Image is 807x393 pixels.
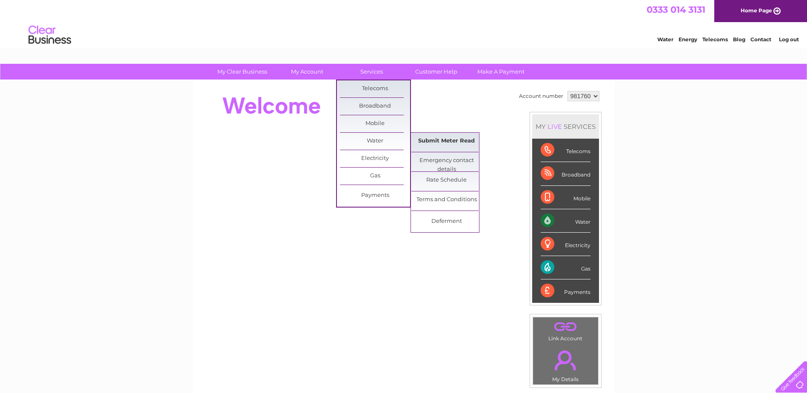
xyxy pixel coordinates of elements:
a: Make A Payment [466,64,536,80]
div: LIVE [546,122,564,131]
div: Electricity [541,233,590,256]
img: logo.png [28,22,71,48]
td: My Details [533,343,599,385]
a: Customer Help [401,64,471,80]
a: Payments [340,187,410,204]
a: Terms and Conditions [411,191,482,208]
a: Blog [733,36,745,43]
a: My Clear Business [207,64,277,80]
a: Water [340,133,410,150]
div: Broadband [541,162,590,185]
a: Deferment [411,213,482,230]
div: Payments [541,279,590,302]
a: Submit Meter Read [411,133,482,150]
a: Water [657,36,673,43]
a: Mobile [340,115,410,132]
td: Link Account [533,317,599,344]
div: Clear Business is a trading name of Verastar Limited (registered in [GEOGRAPHIC_DATA] No. 3667643... [203,5,605,41]
a: Emergency contact details [411,152,482,169]
a: 0333 014 3131 [647,4,705,15]
a: Energy [679,36,697,43]
a: Broadband [340,98,410,115]
div: MY SERVICES [532,114,599,139]
a: Gas [340,168,410,185]
div: Telecoms [541,139,590,162]
a: . [535,319,596,334]
a: Contact [750,36,771,43]
a: Log out [779,36,799,43]
div: Gas [541,256,590,279]
a: Electricity [340,150,410,167]
div: Mobile [541,186,590,209]
a: Telecoms [340,80,410,97]
a: Services [336,64,407,80]
a: Rate Schedule [411,172,482,189]
a: My Account [272,64,342,80]
div: Water [541,209,590,233]
a: Telecoms [702,36,728,43]
td: Account number [517,89,565,103]
a: . [535,345,596,375]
